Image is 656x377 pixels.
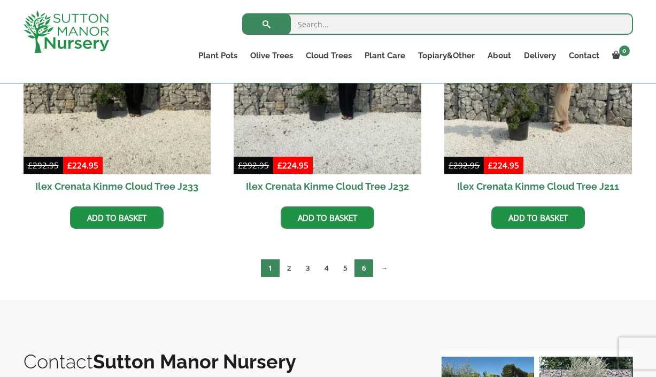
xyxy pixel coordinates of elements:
span: 0 [619,45,630,56]
bdi: 292.95 [449,160,480,171]
a: 0 [606,48,633,63]
h2: Ilex Crenata Kinme Cloud Tree J232 [234,174,421,198]
bdi: 224.95 [277,160,308,171]
bdi: 224.95 [488,160,519,171]
a: Plant Care [358,48,412,63]
span: £ [238,160,243,171]
span: £ [28,160,33,171]
span: £ [449,160,453,171]
h2: Ilex Crenata Kinme Cloud Tree J233 [24,174,211,198]
nav: Product Pagination [24,259,633,281]
a: Page 5 [336,259,354,277]
a: Olive Trees [244,48,299,63]
input: Search... [242,13,633,35]
a: Plant Pots [192,48,244,63]
bdi: 224.95 [67,160,98,171]
bdi: 292.95 [238,160,269,171]
a: Add to basket: “Ilex Crenata Kinme Cloud Tree J232” [281,206,374,229]
b: Sutton Manor Nursery [93,350,296,373]
a: Cloud Trees [299,48,358,63]
a: Add to basket: “Ilex Crenata Kinme Cloud Tree J233” [70,206,164,229]
a: Delivery [518,48,562,63]
a: Page 3 [298,259,317,277]
span: Page 1 [261,259,280,277]
a: Topiary&Other [412,48,481,63]
a: Page 6 [354,259,373,277]
a: Add to basket: “Ilex Crenata Kinme Cloud Tree J211” [491,206,585,229]
bdi: 292.95 [28,160,59,171]
span: £ [67,160,72,171]
a: Contact [562,48,606,63]
img: logo [24,11,109,53]
a: About [481,48,518,63]
a: Page 2 [280,259,298,277]
span: £ [488,160,493,171]
a: Page 4 [317,259,336,277]
h2: Contact [24,350,419,373]
a: → [373,259,395,277]
span: £ [277,160,282,171]
h2: Ilex Crenata Kinme Cloud Tree J211 [444,174,632,198]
